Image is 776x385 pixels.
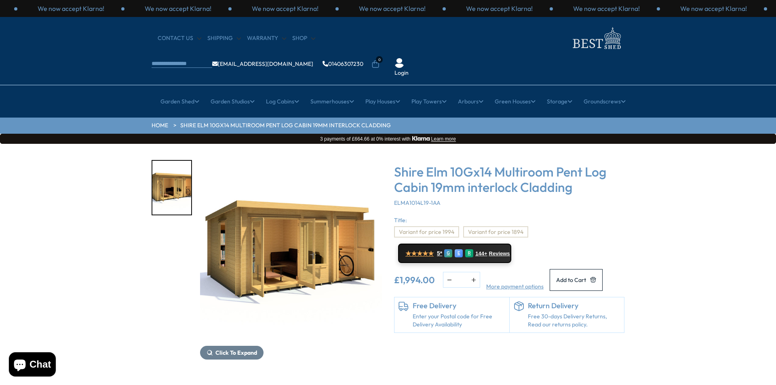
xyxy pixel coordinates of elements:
[292,34,315,42] a: Shop
[17,4,124,13] div: 3 / 3
[556,277,586,283] span: Add to Cart
[547,91,572,112] a: Storage
[145,4,211,13] p: We now accept Klarna!
[398,244,511,263] a: ★★★★★ 5* G E R 144+ Reviews
[394,58,404,68] img: User Icon
[465,249,473,257] div: R
[489,250,510,257] span: Reviews
[371,60,380,68] a: 0
[486,283,544,291] a: More payment options
[584,91,626,112] a: Groundscrews
[463,226,528,238] label: Variant for price 1894
[232,4,339,13] div: 2 / 3
[466,4,533,13] p: We now accept Klarna!
[411,91,447,112] a: Play Towers
[413,301,505,310] h6: Free Delivery
[359,4,426,13] p: We now accept Klarna!
[247,34,286,42] a: Warranty
[376,56,383,63] span: 0
[215,349,257,356] span: Click To Expand
[444,249,452,257] div: G
[455,249,463,257] div: E
[339,4,446,13] div: 3 / 3
[680,4,747,13] p: We now accept Klarna!
[394,69,409,77] a: Login
[413,313,505,328] a: Enter your Postal code for Free Delivery Availability
[528,313,620,328] p: Free 30-days Delivery Returns, Read our returns policy.
[394,276,435,284] ins: £1,994.00
[207,34,241,42] a: Shipping
[394,164,624,195] h3: Shire Elm 10Gx14 Multiroom Pent Log Cabin 19mm interlock Cladding
[158,34,201,42] a: CONTACT US
[394,199,441,206] span: ELMA1014L19-1AA
[553,4,660,13] div: 2 / 3
[200,160,382,360] div: 1 / 1
[528,301,620,310] h6: Return Delivery
[573,4,640,13] p: We now accept Klarna!
[211,91,255,112] a: Garden Studios
[180,122,391,130] a: Shire Elm 10Gx14 Multiroom Pent Log Cabin 19mm interlock Cladding
[266,91,299,112] a: Log Cabins
[568,25,624,51] img: logo
[458,91,483,112] a: Arbours
[394,217,624,223] label: Title:
[38,4,104,13] p: We now accept Klarna!
[200,346,264,360] button: Click To Expand
[394,226,459,238] label: Variant for price 1994
[200,160,382,342] img: Shire Elm 10Gx14 Multiroom Pent Log Cabin 19mm interlock Cladding
[550,269,603,290] button: Add to Cart
[212,61,313,67] a: [EMAIL_ADDRESS][DOMAIN_NAME]
[405,250,434,257] span: ★★★★★
[152,122,168,130] a: HOME
[446,4,553,13] div: 1 / 3
[475,250,487,257] span: 144+
[152,160,192,215] div: 1 / 1
[6,352,58,379] inbox-online-store-chat: Shopify online store chat
[323,61,363,67] a: 01406307230
[310,91,354,112] a: Summerhouses
[495,91,536,112] a: Green Houses
[152,161,191,215] img: Elm2990x419010x1419mm030lifestyle_deec691f-3da9-4110-9c7b-19c056cccf64_200x200.jpg
[124,4,232,13] div: 1 / 3
[660,4,767,13] div: 3 / 3
[365,91,400,112] a: Play Houses
[252,4,318,13] p: We now accept Klarna!
[160,91,199,112] a: Garden Shed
